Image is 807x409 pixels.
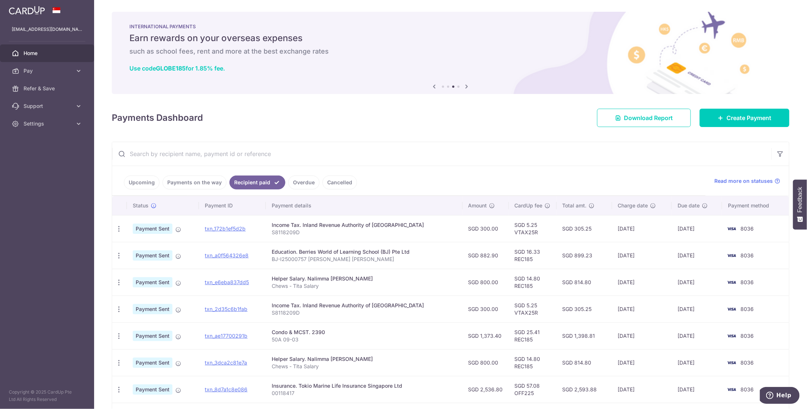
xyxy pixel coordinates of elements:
[612,269,672,296] td: [DATE]
[557,376,612,403] td: SGD 2,593.88
[724,251,739,260] img: Bank Card
[597,109,691,127] a: Download Report
[24,120,72,127] span: Settings
[133,358,172,368] span: Payment Sent
[624,113,673,122] span: Download Report
[133,250,172,261] span: Payment Sent
[24,67,72,75] span: Pay
[272,275,456,282] div: Helper Salary. Nalimma [PERSON_NAME]
[714,177,780,185] a: Read more on statuses
[760,387,800,405] iframe: Opens a widget where you can find more information
[740,333,754,339] span: 8036
[722,196,789,215] th: Payment method
[740,252,754,258] span: 8036
[463,349,509,376] td: SGD 800.00
[672,215,722,242] td: [DATE]
[724,305,739,314] img: Bank Card
[12,26,82,33] p: [EMAIL_ADDRESS][DOMAIN_NAME]
[557,215,612,242] td: SGD 305.25
[24,102,72,110] span: Support
[557,349,612,376] td: SGD 814.80
[133,202,149,209] span: Status
[740,279,754,285] span: 8036
[463,322,509,349] td: SGD 1,373.40
[563,202,587,209] span: Total amt.
[612,349,672,376] td: [DATE]
[129,32,772,44] h5: Earn rewards on your overseas expenses
[463,376,509,403] td: SGD 2,536.80
[672,269,722,296] td: [DATE]
[797,187,803,213] span: Feedback
[133,304,172,314] span: Payment Sent
[724,278,739,287] img: Bank Card
[509,269,557,296] td: SGD 14.80 REC185
[612,296,672,322] td: [DATE]
[678,202,700,209] span: Due date
[272,382,456,390] div: Insurance. Tokio Marine Life Insurance Singapore Ltd
[509,242,557,269] td: SGD 16.33 REC185
[112,12,789,94] img: International Payment Banner
[266,196,462,215] th: Payment details
[322,175,357,189] a: Cancelled
[272,256,456,263] p: BJ-I25000757 [PERSON_NAME] [PERSON_NAME]
[509,349,557,376] td: SGD 14.80 REC185
[793,180,807,229] button: Feedback - Show survey
[272,390,456,397] p: 00118417
[24,85,72,92] span: Refer & Save
[672,349,722,376] td: [DATE]
[272,282,456,290] p: Chews - Tita Salary
[726,113,771,122] span: Create Payment
[672,242,722,269] td: [DATE]
[112,111,203,124] h4: Payments Dashboard
[9,6,45,15] img: CardUp
[272,229,456,236] p: S8118209D
[618,202,648,209] span: Charge date
[229,175,285,189] a: Recipient paid
[129,65,225,72] a: Use codeGLOBE185for 1.85% fee.
[272,355,456,363] div: Helper Salary. Nalimma [PERSON_NAME]
[557,269,612,296] td: SGD 814.80
[714,177,773,185] span: Read more on statuses
[740,306,754,312] span: 8036
[272,309,456,316] p: S8118209D
[288,175,319,189] a: Overdue
[740,359,754,366] span: 8036
[515,202,543,209] span: CardUp fee
[112,142,771,166] input: Search by recipient name, payment id or reference
[124,175,160,189] a: Upcoming
[672,322,722,349] td: [DATE]
[557,242,612,269] td: SGD 899.23
[205,225,246,232] a: txn_172b1ef5d2b
[612,376,672,403] td: [DATE]
[724,358,739,367] img: Bank Card
[272,336,456,343] p: 50A 09-03
[129,47,772,56] h6: such as school fees, rent and more at the best exchange rates
[724,224,739,233] img: Bank Card
[24,50,72,57] span: Home
[272,329,456,336] div: Condo & MCST. 2390
[156,65,186,72] b: GLOBE185
[672,376,722,403] td: [DATE]
[205,333,247,339] a: txn_ae17700291b
[205,359,247,366] a: txn_3dca2c81e7a
[740,386,754,392] span: 8036
[133,224,172,234] span: Payment Sent
[612,215,672,242] td: [DATE]
[205,252,249,258] a: txn_a0f564326e8
[272,221,456,229] div: Income Tax. Inland Revenue Authority of [GEOGRAPHIC_DATA]
[205,386,247,392] a: txn_8d7a1c8e086
[272,363,456,370] p: Chews - Tita Salary
[557,322,612,349] td: SGD 1,398.81
[700,109,789,127] a: Create Payment
[468,202,487,209] span: Amount
[509,215,557,242] td: SGD 5.25 VTAX25R
[463,269,509,296] td: SGD 800.00
[199,196,266,215] th: Payment ID
[133,277,172,287] span: Payment Sent
[272,248,456,256] div: Education. Berries World of Learning School (BJ) Pte Ltd
[740,225,754,232] span: 8036
[133,384,172,395] span: Payment Sent
[205,306,247,312] a: txn_2d35c6b1fab
[724,385,739,394] img: Bank Card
